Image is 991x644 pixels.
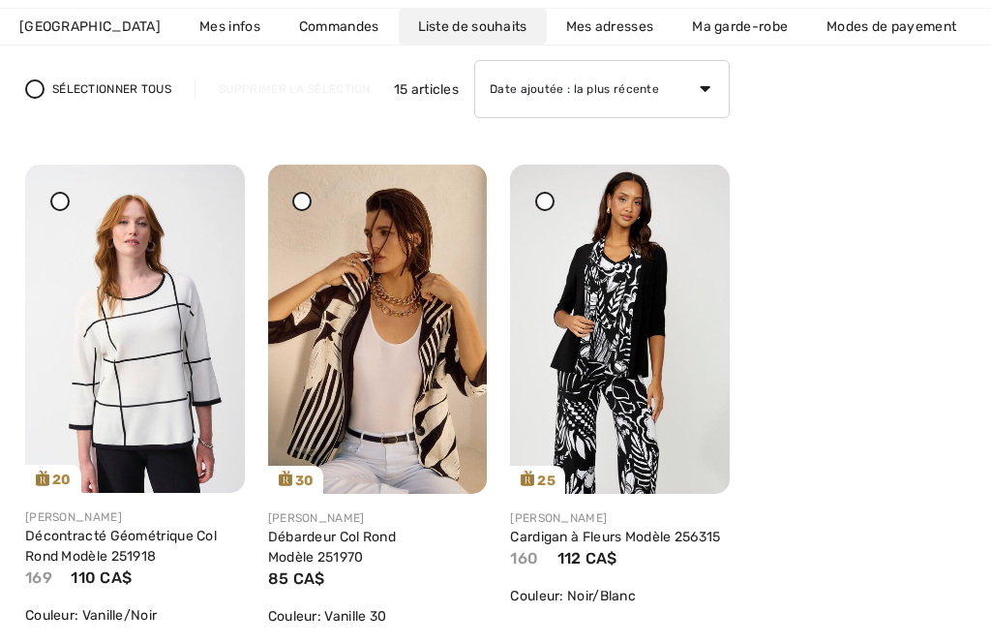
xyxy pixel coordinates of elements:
[268,606,488,627] div: Couleur: Vanille 30
[510,165,730,494] img: frank-lyman-sweaters-cardigans-black-white_256315_1_ce87_search.jpg
[557,549,617,567] span: 112 CA$
[268,529,396,566] a: Débardeur Col Rond Modèle 251970
[71,568,132,587] span: 110 CA$
[25,165,245,493] img: joseph-ribkoff-tops-vanilla-black_251918_1_bd68_search.jpg
[807,9,976,45] a: Modes de payement
[25,605,245,626] div: Couleur: Vanille/Noir
[510,529,720,545] a: Cardigan à Fleurs Modèle 256315
[280,9,399,45] a: Commandes
[25,508,245,526] div: [PERSON_NAME]
[25,528,217,565] a: Décontracté Géométrique Col Rond Modèle 251918
[52,80,171,98] span: Sélectionner tous
[25,165,245,493] a: 20
[399,9,547,45] a: Liste de souhaits
[180,9,280,45] a: Mes infos
[268,165,488,494] img: joseph-ribkoff-tops-vanilla-30_251970a_1_1637_search.jpg
[195,80,394,98] div: Supprimer la sélection
[268,165,488,494] a: 30
[394,79,459,100] span: 15 articles
[547,9,674,45] a: Mes adresses
[510,509,730,527] div: [PERSON_NAME]
[268,569,325,588] span: 85 CA$
[19,16,161,37] span: [GEOGRAPHIC_DATA]
[510,549,538,567] span: 160
[673,9,807,45] a: Ma garde-robe
[510,586,730,606] div: Couleur: Noir/Blanc
[268,509,488,527] div: [PERSON_NAME]
[510,165,730,494] a: 25
[25,568,52,587] span: 169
